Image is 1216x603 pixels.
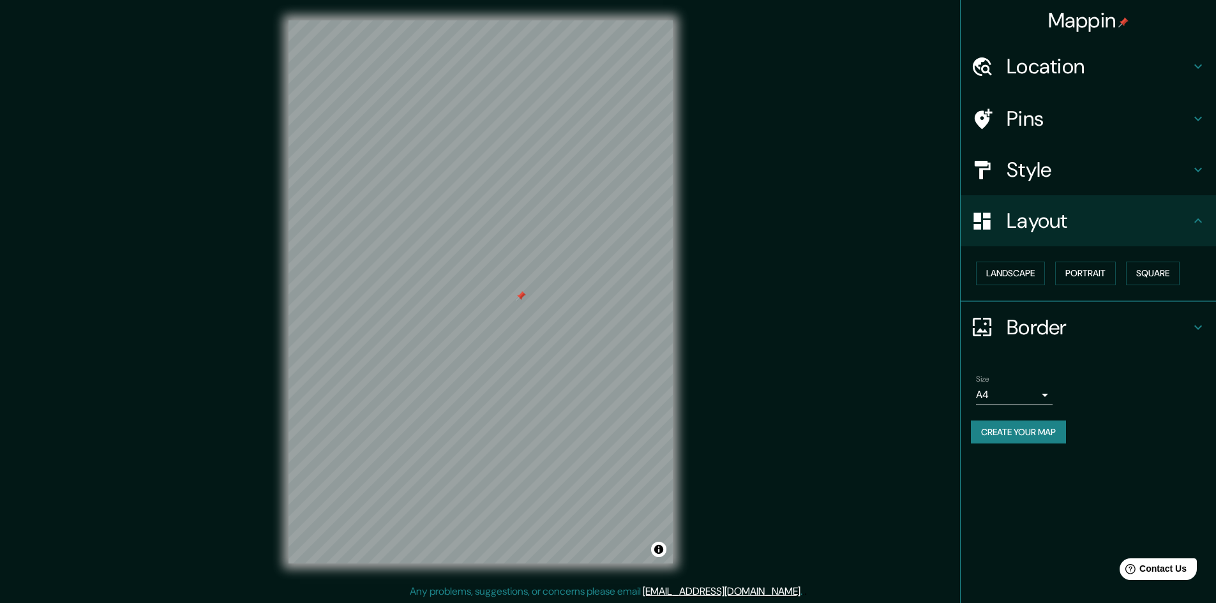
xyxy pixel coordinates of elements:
[1055,262,1116,285] button: Portrait
[1007,315,1190,340] h4: Border
[961,144,1216,195] div: Style
[804,584,807,599] div: .
[961,41,1216,92] div: Location
[1007,208,1190,234] h4: Layout
[651,542,666,557] button: Toggle attribution
[971,421,1066,444] button: Create your map
[410,584,802,599] p: Any problems, suggestions, or concerns please email .
[976,373,989,384] label: Size
[643,584,800,598] a: [EMAIL_ADDRESS][DOMAIN_NAME]
[1048,8,1129,33] h4: Mappin
[1102,553,1202,589] iframe: Help widget launcher
[1007,54,1190,79] h4: Location
[1118,17,1129,27] img: pin-icon.png
[1007,106,1190,131] h4: Pins
[289,20,673,563] canvas: Map
[961,93,1216,144] div: Pins
[976,385,1053,405] div: A4
[961,195,1216,246] div: Layout
[1007,157,1190,182] h4: Style
[961,302,1216,353] div: Border
[1126,262,1180,285] button: Square
[802,584,804,599] div: .
[976,262,1045,285] button: Landscape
